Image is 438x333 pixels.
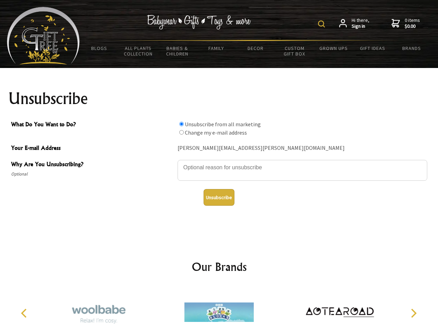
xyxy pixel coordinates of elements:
[14,258,424,275] h2: Our Brands
[147,15,251,29] img: Babywear - Gifts - Toys & more
[158,41,197,61] a: Babies & Children
[185,129,247,136] label: Change my e-mail address
[11,144,174,154] span: Your E-mail Address
[405,17,420,29] span: 0 items
[11,170,174,178] span: Optional
[392,41,431,55] a: Brands
[17,306,33,321] button: Previous
[178,160,427,181] textarea: Why Are You Unsubscribing?
[179,122,184,126] input: What Do You Want to Do?
[7,7,80,65] img: Babyware - Gifts - Toys and more...
[179,130,184,135] input: What Do You Want to Do?
[185,121,261,128] label: Unsubscribe from all marketing
[197,41,236,55] a: Family
[352,17,369,29] span: Hi there,
[392,17,420,29] a: 0 items$0.00
[11,160,174,170] span: Why Are You Unsubscribing?
[119,41,158,61] a: All Plants Collection
[352,23,369,29] strong: Sign in
[8,90,430,107] h1: Unsubscribe
[353,41,392,55] a: Gift Ideas
[178,143,427,154] div: [PERSON_NAME][EMAIL_ADDRESS][PERSON_NAME][DOMAIN_NAME]
[314,41,353,55] a: Grown Ups
[318,20,325,27] img: product search
[236,41,275,55] a: Decor
[11,120,174,130] span: What Do You Want to Do?
[406,306,421,321] button: Next
[204,189,234,206] button: Unsubscribe
[339,17,369,29] a: Hi there,Sign in
[275,41,314,61] a: Custom Gift Box
[405,23,420,29] strong: $0.00
[80,41,119,55] a: BLOGS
